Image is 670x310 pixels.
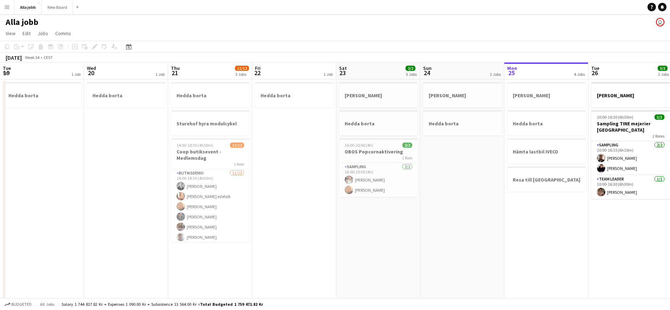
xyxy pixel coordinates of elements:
span: Sun [423,65,432,71]
app-job-card: Hämta lastbil IVECO [507,138,586,164]
h3: Hedda borta [3,92,82,99]
app-job-card: Hedda borta [3,82,82,107]
app-job-card: [PERSON_NAME] [507,82,586,107]
app-job-card: Hedda borta [339,110,418,136]
span: Fri [255,65,261,71]
span: 21 [170,69,180,77]
h3: Resa till [GEOGRAPHIC_DATA] [507,177,586,183]
span: Tue [591,65,599,71]
app-job-card: Hedda borta [423,110,502,136]
h3: [PERSON_NAME] [423,92,502,99]
h3: [PERSON_NAME] [507,92,586,99]
span: Jobs [38,30,48,37]
app-job-card: Hedda borta [87,82,166,107]
span: 1 Role [234,161,244,167]
div: 1 Job [71,72,81,77]
span: 14:00-18:30 (4h30m) [177,143,213,148]
app-card-role: Team Leader1/110:00-16:30 (6h30m)[PERSON_NAME] [591,175,670,199]
app-job-card: [PERSON_NAME] [591,82,670,107]
h3: [PERSON_NAME] [339,92,418,99]
span: Week 34 [23,55,41,60]
span: 23 [338,69,347,77]
span: Thu [171,65,180,71]
span: 10:00-16:30 (6h30m) [597,114,633,120]
span: 2/2 [402,143,412,148]
span: Budgeted [11,302,32,307]
div: 2 Jobs [490,72,501,77]
app-job-card: 10:00-16:30 (6h30m)3/3Sampling TINE mejerier [GEOGRAPHIC_DATA]2 RolesSampling2/210:00-16:15 (6h15... [591,110,670,199]
h3: Hedda borta [339,120,418,127]
span: 11/12 [230,143,244,148]
div: Salary 1 744 817.82 kr + Expenses 1 090.00 kr + Subsistence 13 564.00 kr = [62,302,263,307]
div: 2 Jobs [658,72,669,77]
div: CEST [44,55,53,60]
span: 3/3 [658,66,668,71]
h3: Hedda borta [171,92,250,99]
div: [DATE] [6,54,22,61]
app-job-card: Hedda borta [171,82,250,107]
h1: Alla jobb [6,17,38,27]
a: View [3,29,18,38]
app-job-card: 14:00-18:30 (4h30m)11/12Coop butiksevent - Medlemsdag1 RoleButiksdemo11/1214:00-18:30 (4h30m)[PER... [171,138,250,242]
a: Edit [20,29,33,38]
app-job-card: [PERSON_NAME] [339,82,418,107]
app-job-card: Hedda borta [507,110,586,136]
span: 20 [86,69,96,77]
div: 3 Jobs [235,72,249,77]
app-job-card: Resa till [GEOGRAPHIC_DATA] [507,166,586,192]
app-job-card: Sturehof hyra modulcykel [171,110,250,136]
span: 22 [254,69,261,77]
div: 3 Jobs [406,72,417,77]
span: 25 [506,69,517,77]
div: 1 Job [155,72,165,77]
span: View [6,30,15,37]
h3: OBOS Popcornaktivering [339,149,418,155]
a: Jobs [35,29,51,38]
app-card-role: Sampling2/210:00-16:15 (6h15m)[PERSON_NAME][PERSON_NAME] [591,141,670,175]
h3: Hämta lastbil IVECO [507,149,586,155]
h3: Hedda borta [255,92,334,99]
span: 16:00-20:00 (4h) [345,143,373,148]
span: 26 [590,69,599,77]
a: Comms [52,29,74,38]
h3: Hedda borta [507,120,586,127]
span: Mon [507,65,517,71]
app-job-card: 16:00-20:00 (4h)2/2OBOS Popcornaktivering1 RoleSampling2/216:00-20:00 (4h)[PERSON_NAME][PERSON_NAME] [339,138,418,197]
h3: Sampling TINE mejerier [GEOGRAPHIC_DATA] [591,120,670,133]
app-job-card: [PERSON_NAME] [423,82,502,107]
button: New Board [42,0,73,14]
app-job-card: Hedda borta [255,82,334,107]
span: Edit [23,30,31,37]
h3: [PERSON_NAME] [591,92,670,99]
span: Tue [3,65,11,71]
button: Alla jobb [14,0,42,14]
span: Sat [339,65,347,71]
span: All jobs [39,302,56,307]
span: 19 [2,69,11,77]
span: Total Budgeted 1 759 471.82 kr [200,302,263,307]
app-user-avatar: August Löfgren [656,18,664,26]
div: 1 Job [324,72,333,77]
span: 24 [422,69,432,77]
span: 2/2 [406,66,415,71]
h3: Sturehof hyra modulcykel [171,120,250,127]
span: 11/12 [235,66,249,71]
app-card-role: Butiksdemo11/1214:00-18:30 (4h30m)[PERSON_NAME][PERSON_NAME] edefalk[PERSON_NAME][PERSON_NAME][PE... [171,169,250,305]
button: Budgeted [4,301,33,308]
